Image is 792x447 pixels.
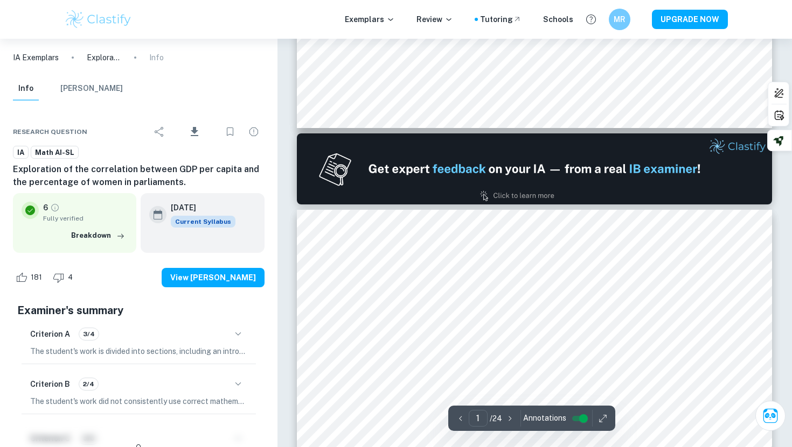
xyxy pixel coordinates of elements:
[171,216,235,228] div: This exemplar is based on the current syllabus. Feel free to refer to it for inspiration/ideas wh...
[64,9,133,30] img: Clastify logo
[149,52,164,63] p: Info
[13,146,29,159] a: IA
[172,118,217,146] div: Download
[13,163,265,189] h6: Exploration of the correlation between GDP per capita and the percentage of women in parliaments.
[17,302,260,318] h5: Examiner's summary
[30,345,247,357] p: The student's work is divided into sections, including an introduction, body, and conclusion, but...
[13,127,87,137] span: Research question
[68,228,128,244] button: Breakdown
[345,13,395,25] p: Exemplars
[31,147,78,158] span: Math AI-SL
[171,216,235,228] span: Current Syllabus
[480,13,522,25] a: Tutoring
[609,9,630,30] button: MR
[25,272,48,283] span: 181
[31,146,79,159] a: Math AI-SL
[62,272,79,283] span: 4
[297,133,772,204] img: Ad
[43,202,48,214] p: 6
[614,13,626,25] h6: MR
[79,329,99,339] span: 3/4
[43,214,128,223] span: Fully verified
[416,13,453,25] p: Review
[543,13,573,25] a: Schools
[13,77,39,101] button: Info
[490,413,502,424] p: / 24
[30,378,70,390] h6: Criterion B
[13,52,59,63] a: IA Exemplars
[582,10,600,29] button: Help and Feedback
[162,268,265,287] button: View [PERSON_NAME]
[13,269,48,286] div: Like
[755,401,786,431] button: Ask Clai
[50,269,79,286] div: Dislike
[171,202,227,214] h6: [DATE]
[243,121,265,143] div: Report issue
[79,379,98,389] span: 2/4
[149,121,170,143] div: Share
[13,147,28,158] span: IA
[219,121,241,143] div: Bookmark
[523,413,566,424] span: Annotations
[60,77,123,101] button: [PERSON_NAME]
[87,52,121,63] p: Exploration of the correlation between GDP per capita and the percentage of women in parliaments.
[30,328,70,340] h6: Criterion A
[652,10,728,29] button: UPGRADE NOW
[50,203,60,212] a: Grade fully verified
[30,395,247,407] p: The student's work did not consistently use correct mathematical notation, symbols, and terminolo...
